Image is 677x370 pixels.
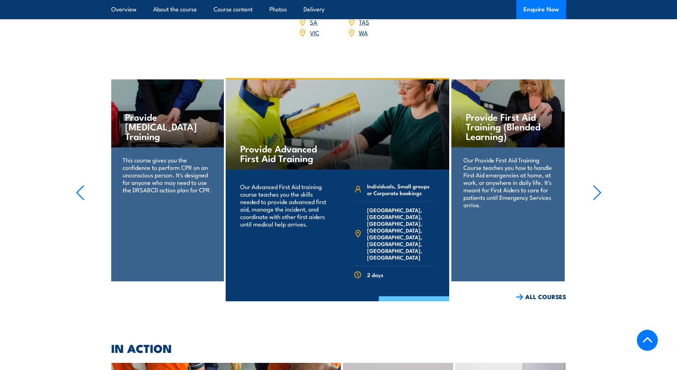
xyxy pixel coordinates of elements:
a: ALL COURSES [516,293,566,301]
span: [GEOGRAPHIC_DATA], [GEOGRAPHIC_DATA], [GEOGRAPHIC_DATA], [GEOGRAPHIC_DATA], [GEOGRAPHIC_DATA], [G... [367,207,435,261]
span: 2 days [367,271,383,278]
a: COURSE DETAILS [379,296,449,315]
p: Our Provide First Aid Training Course teaches you how to handle First Aid emergencies at home, at... [463,156,553,208]
p: Our Advanced First Aid training course teaches you the skills needed to provide advanced first ai... [240,183,328,228]
a: VIC [310,28,319,37]
h4: Provide Advanced First Aid Training [240,144,324,163]
p: This course gives you the confidence to perform CPR on an unconscious person. It's designed for a... [123,156,212,193]
span: Individuals, Small groups or Corporate bookings [367,183,435,196]
h4: Provide [MEDICAL_DATA] Training [125,112,209,141]
h2: IN ACTION [111,343,566,353]
h4: Provide First Aid Training (Blended Learning) [466,112,550,141]
a: WA [359,28,368,37]
a: TAS [359,17,369,26]
a: SA [310,17,317,26]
